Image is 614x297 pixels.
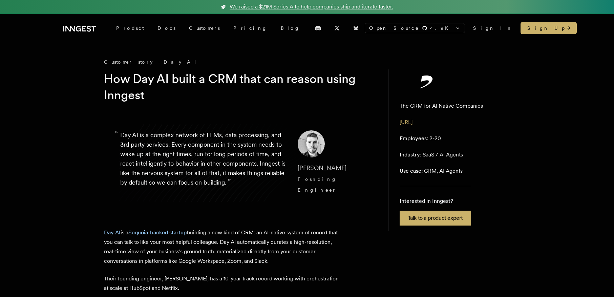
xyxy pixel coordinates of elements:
p: SaaS / AI Agents [400,151,463,159]
span: ” [228,177,231,187]
span: Open Source [369,25,419,31]
span: Use case: [400,168,423,174]
span: Employees: [400,135,428,142]
p: Interested in Inngest? [400,197,471,205]
a: Day AI [104,229,121,236]
a: Customers [182,22,227,34]
a: Sign In [473,25,512,31]
p: is a building a new kind of CRM: an AI-native system of record that you can talk to like your mos... [104,228,341,266]
span: Founding Engineer [298,176,337,193]
a: Sequoia-backed startup [128,229,187,236]
div: Customer story - Day AI [104,59,375,65]
a: Pricing [227,22,274,34]
span: [PERSON_NAME] [298,164,346,171]
a: Talk to a product expert [400,211,471,226]
a: Discord [311,23,325,34]
p: The CRM for AI Native Companies [400,102,483,110]
span: Industry: [400,151,421,158]
a: Blog [274,22,306,34]
a: Sign Up [521,22,577,34]
a: [URL] [400,119,412,125]
div: Product [109,22,151,34]
img: Day AI's logo [400,75,454,88]
p: Day AI is a complex network of LLMs, data processing, and 3rd party services. Every component in ... [120,130,287,195]
p: CRM, AI Agents [400,167,463,175]
a: Docs [151,22,182,34]
h1: How Day AI built a CRM that can reason using Inngest [104,71,364,103]
a: X [330,23,344,34]
span: We raised a $21M Series A to help companies ship and iterate faster. [230,3,393,11]
a: Bluesky [348,23,363,34]
p: Their founding engineer, [PERSON_NAME], has a 10-year track record working with orchestration at ... [104,274,341,293]
p: 2-20 [400,134,441,143]
img: Image of Erik Munson [298,130,325,157]
span: “ [115,132,118,136]
span: 4.9 K [430,25,452,31]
